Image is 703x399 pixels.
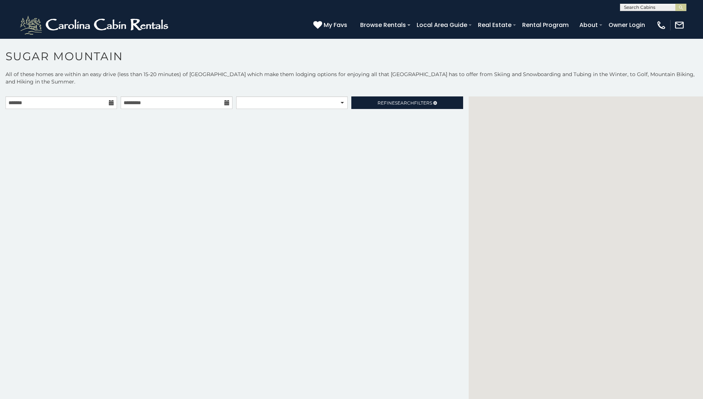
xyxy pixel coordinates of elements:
a: Owner Login [605,18,649,31]
img: phone-regular-white.png [656,20,666,30]
a: Local Area Guide [413,18,471,31]
a: Browse Rentals [356,18,410,31]
a: Rental Program [518,18,572,31]
a: My Favs [313,20,349,30]
span: My Favs [324,20,347,30]
a: About [576,18,602,31]
a: Real Estate [474,18,515,31]
span: Search [395,100,414,106]
img: White-1-2.png [18,14,172,36]
span: Refine Filters [378,100,432,106]
a: RefineSearchFilters [351,96,463,109]
img: mail-regular-white.png [674,20,685,30]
